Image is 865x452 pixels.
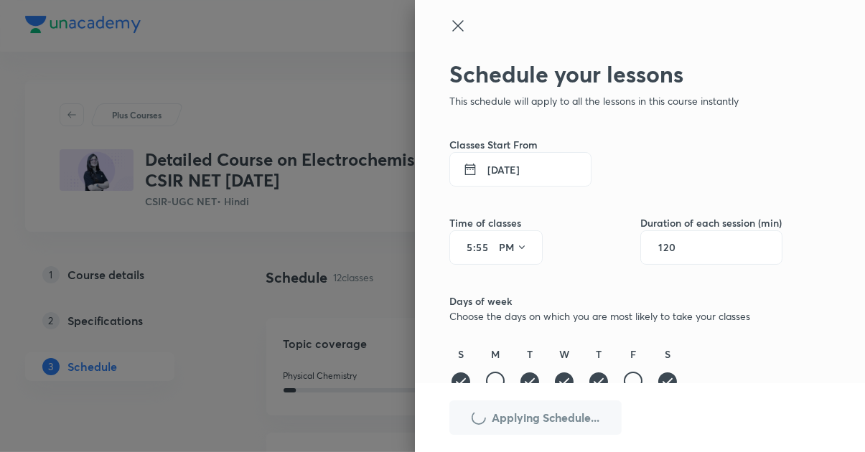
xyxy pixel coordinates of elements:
[559,347,569,362] h6: W
[449,293,782,309] h6: Days of week
[491,347,500,362] h6: M
[665,347,670,362] h6: S
[630,347,636,362] h6: F
[449,309,782,324] p: Choose the days on which you are most likely to take your classes
[449,60,782,88] h2: Schedule your lessons
[449,230,543,265] div: :
[493,236,533,259] button: PM
[640,215,782,230] h6: Duration of each session (min)
[449,215,543,230] h6: Time of classes
[596,347,602,362] h6: T
[458,347,464,362] h6: S
[449,152,592,187] button: [DATE]
[527,347,533,362] h6: T
[449,93,782,108] p: This schedule will apply to all the lessons in this course instantly
[449,137,782,152] h6: Classes Start From
[449,400,622,435] button: Applying Schedule...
